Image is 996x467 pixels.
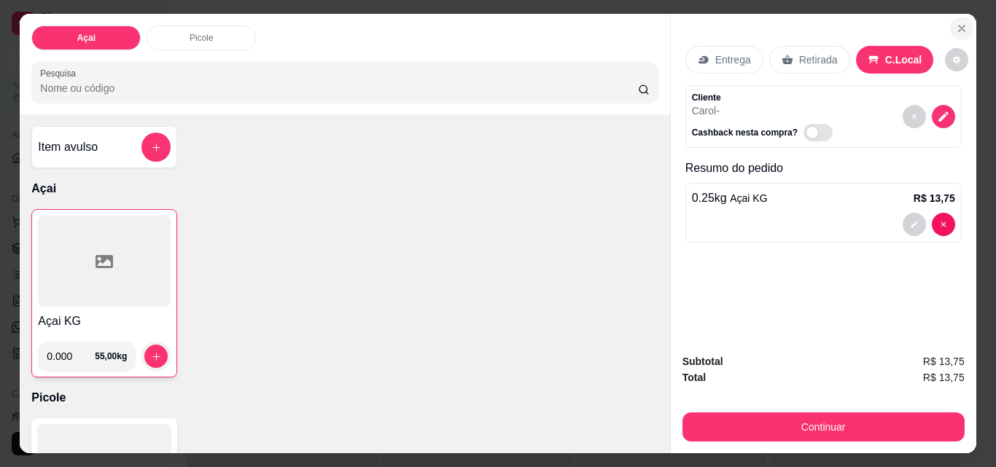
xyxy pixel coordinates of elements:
p: Entrega [715,52,751,67]
button: decrease-product-quantity [945,48,968,71]
p: C.Local [885,52,922,67]
input: 0.00 [47,342,95,371]
button: decrease-product-quantity [903,213,926,236]
strong: Subtotal [682,356,723,367]
span: R$ 13,75 [923,369,965,385]
button: add-separate-item [141,133,171,162]
p: Retirada [799,52,838,67]
p: Açai [31,180,658,197]
p: R$ 13,75 [914,191,955,205]
span: R$ 13,75 [923,353,965,369]
input: Pesquisa [40,81,638,95]
button: Close [950,17,973,40]
span: Açai KG [730,192,767,204]
button: decrease-product-quantity [932,213,955,236]
p: Cashback nesta compra? [692,127,798,138]
p: Picole [190,32,214,44]
label: Pesquisa [40,67,81,79]
p: Açai [77,32,96,44]
p: Cliente [692,92,839,103]
p: Carol - [692,103,839,118]
p: Resumo do pedido [685,160,962,177]
button: decrease-product-quantity [903,105,926,128]
strong: Total [682,372,706,383]
button: decrease-product-quantity [932,105,955,128]
button: Continuar [682,412,965,442]
h4: Item avulso [38,138,98,156]
p: 0.25 kg [692,189,768,207]
h4: Açai KG [38,313,171,330]
button: increase-product-quantity [144,345,168,368]
p: Picole [31,389,658,407]
label: Automatic updates [804,124,839,141]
